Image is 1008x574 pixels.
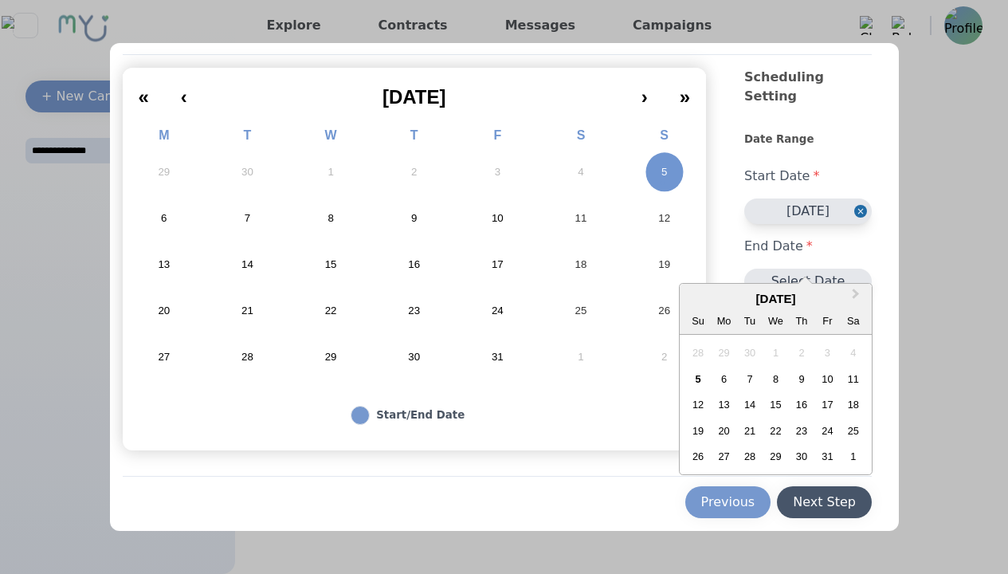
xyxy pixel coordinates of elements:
[817,310,838,332] div: Fr
[713,446,735,467] div: Choose Monday, October 27th, 2025
[658,304,670,318] abbr: October 26, 2025
[456,288,539,334] button: October 24, 2025
[575,304,587,318] abbr: October 25, 2025
[408,304,420,318] abbr: October 23, 2025
[382,86,446,108] span: [DATE]
[744,154,872,199] div: Start Date
[765,342,786,364] div: Not available Wednesday, October 1st, 2025
[842,394,864,415] div: Choose Saturday, October 18th, 2025
[744,269,872,294] button: Select Date
[456,195,539,242] button: October 10, 2025
[372,149,456,195] button: October 2, 2025
[159,128,169,142] abbr: Monday
[790,342,812,364] div: Not available Thursday, October 2nd, 2025
[622,288,706,334] button: October 26, 2025
[713,368,735,390] div: Choose Monday, October 6th, 2025
[685,486,771,518] button: Previous
[687,420,708,442] div: Choose Sunday, October 19th, 2025
[622,149,706,195] button: October 5, 2025
[411,165,417,179] abbr: October 2, 2025
[325,128,337,142] abbr: Wednesday
[765,420,786,442] div: Choose Wednesday, October 22nd, 2025
[713,420,735,442] div: Choose Monday, October 20th, 2025
[123,334,206,380] button: October 27, 2025
[245,211,250,226] abbr: October 7, 2025
[658,258,670,272] abbr: October 19, 2025
[687,394,708,415] div: Choose Sunday, October 12th, 2025
[739,342,760,364] div: Not available Tuesday, September 30th, 2025
[456,242,539,288] button: October 17, 2025
[289,149,373,195] button: October 1, 2025
[123,149,206,195] button: September 29, 2025
[325,304,337,318] abbr: October 22, 2025
[817,446,838,467] div: Choose Friday, October 31st, 2025
[660,128,669,142] abbr: Sunday
[854,199,872,224] button: Close
[492,258,504,272] abbr: October 17, 2025
[845,285,870,311] button: Next Month
[289,195,373,242] button: October 8, 2025
[539,242,623,288] button: October 18, 2025
[492,304,504,318] abbr: October 24, 2025
[739,446,760,467] div: Choose Tuesday, October 28th, 2025
[123,195,206,242] button: October 6, 2025
[539,288,623,334] button: October 25, 2025
[158,165,170,179] abbr: September 29, 2025
[158,304,170,318] abbr: October 20, 2025
[325,258,337,272] abbr: October 15, 2025
[123,242,206,288] button: October 13, 2025
[203,74,626,109] button: [DATE]
[739,420,760,442] div: Choose Tuesday, October 21st, 2025
[744,132,872,154] div: Date Range
[577,128,586,142] abbr: Saturday
[790,310,812,332] div: Th
[372,334,456,380] button: October 30, 2025
[578,165,583,179] abbr: October 4, 2025
[123,288,206,334] button: October 20, 2025
[328,211,333,226] abbr: October 8, 2025
[777,486,872,518] button: Next Step
[372,288,456,334] button: October 23, 2025
[817,420,838,442] div: Choose Friday, October 24th, 2025
[206,149,289,195] button: September 30, 2025
[206,242,289,288] button: October 14, 2025
[842,310,864,332] div: Sa
[790,446,812,467] div: Choose Thursday, October 30th, 2025
[790,394,812,415] div: Choose Thursday, October 16th, 2025
[158,258,170,272] abbr: October 13, 2025
[539,149,623,195] button: October 4, 2025
[817,368,838,390] div: Choose Friday, October 10th, 2025
[842,368,864,390] div: Choose Saturday, October 11th, 2025
[622,242,706,288] button: October 19, 2025
[289,242,373,288] button: October 15, 2025
[790,420,812,442] div: Choose Thursday, October 23rd, 2025
[410,128,418,142] abbr: Thursday
[793,493,856,512] div: Next Step
[713,342,735,364] div: Not available Monday, September 29th, 2025
[713,394,735,415] div: Choose Monday, October 13th, 2025
[206,195,289,242] button: October 7, 2025
[739,368,760,390] div: Choose Tuesday, October 7th, 2025
[626,74,664,109] button: ›
[744,68,872,132] div: Scheduling Setting
[817,394,838,415] div: Choose Friday, October 17th, 2025
[372,195,456,242] button: October 9, 2025
[408,258,420,272] abbr: October 16, 2025
[241,258,253,272] abbr: October 14, 2025
[687,342,708,364] div: Not available Sunday, September 28th, 2025
[325,350,337,364] abbr: October 29, 2025
[492,350,504,364] abbr: October 31, 2025
[842,342,864,364] div: Not available Saturday, October 4th, 2025
[790,368,812,390] div: Choose Thursday, October 9th, 2025
[492,211,504,226] abbr: October 10, 2025
[539,195,623,242] button: October 11, 2025
[744,199,872,224] button: [DATE]
[493,128,501,142] abbr: Friday
[206,334,289,380] button: October 28, 2025
[661,165,667,179] abbr: October 5, 2025
[817,342,838,364] div: Not available Friday, October 3rd, 2025
[206,288,289,334] button: October 21, 2025
[376,407,465,423] div: Start/End Date
[739,394,760,415] div: Choose Tuesday, October 14th, 2025
[456,334,539,380] button: October 31, 2025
